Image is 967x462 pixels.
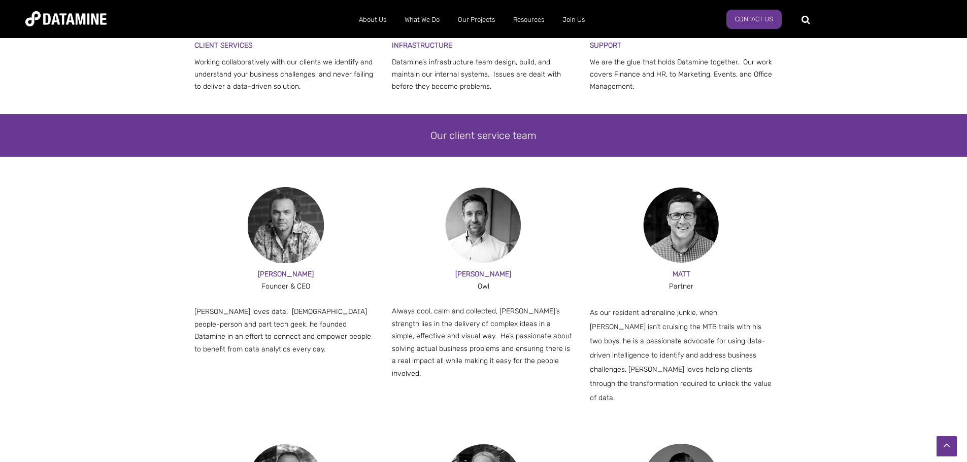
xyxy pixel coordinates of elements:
span: Our client service team [430,129,537,141]
p: Datamine’s infrastructure team design, build, and maintain our internal systems. Issues are dealt... [392,56,575,92]
span: CLI [194,41,205,50]
a: Our Projects [449,7,504,33]
a: What We Do [395,7,449,33]
a: About Us [350,7,395,33]
p: Working collaboratively with our clients we identify and understand your business challenges, and... [194,56,378,92]
img: Datamine [25,11,107,26]
span: ENT SERVICES [205,41,252,50]
img: Bruce [445,187,521,263]
span: SUPPORT [590,41,621,50]
p: We are the glue that holds Datamine together. Our work covers Finance and HR, to Marketing, Event... [590,56,773,92]
a: Resources [504,7,553,33]
span: As our resident adrenaline junkie, when [PERSON_NAME] isn’t cruising the MTB trails with his two ... [590,308,772,402]
a: Join Us [553,7,594,33]
span: [PERSON_NAME] [258,270,314,278]
div: Owl [392,280,575,293]
div: Founder & CEO [194,280,378,293]
span: MATT [673,270,690,278]
span: [PERSON_NAME] [455,270,511,278]
span: INFRASTRUCTURE [392,41,452,50]
img: Paul-2-1-150x150 [248,187,324,263]
span: Always cool, calm and collected, [PERSON_NAME]’s strength lies in the delivery of complex ideas i... [392,307,572,378]
img: matt mug-1 [643,187,719,263]
span: [PERSON_NAME] loves data. [DEMOGRAPHIC_DATA] people-person and part tech geek, he founded Datamin... [194,307,371,353]
span: Partner [669,282,693,291]
a: Contact Us [726,10,782,29]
